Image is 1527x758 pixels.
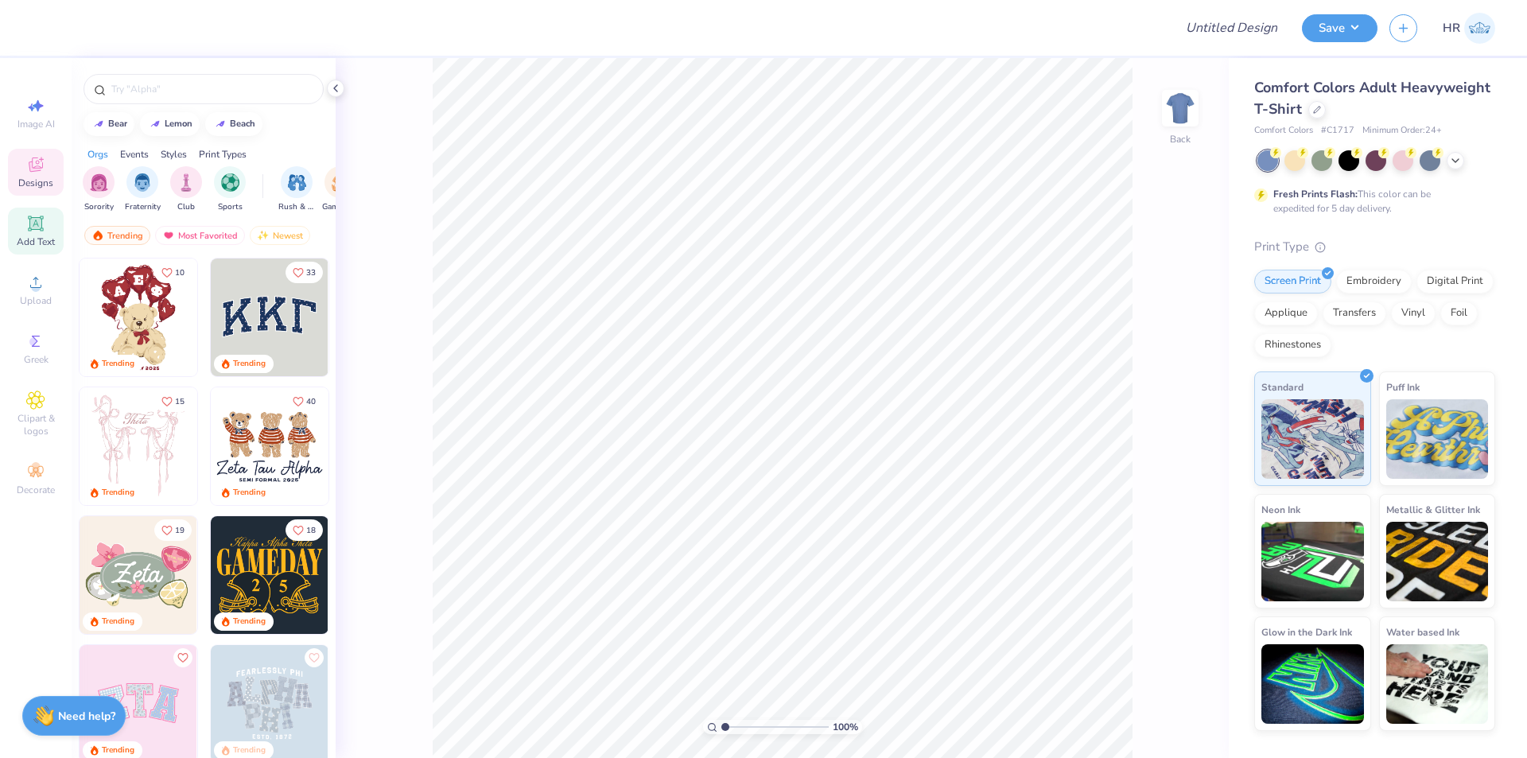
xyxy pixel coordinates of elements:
[1321,124,1354,138] span: # C1717
[211,258,328,376] img: 3b9aba4f-e317-4aa7-a679-c95a879539bd
[211,387,328,505] img: a3be6b59-b000-4a72-aad0-0c575b892a6b
[286,391,323,412] button: Like
[1261,522,1364,601] img: Neon Ink
[154,262,192,283] button: Like
[233,487,266,499] div: Trending
[1386,522,1489,601] img: Metallic & Glitter Ink
[233,616,266,628] div: Trending
[1164,92,1196,124] img: Back
[286,262,323,283] button: Like
[1362,124,1442,138] span: Minimum Order: 24 +
[286,519,323,541] button: Like
[17,118,55,130] span: Image AI
[80,387,197,505] img: 83dda5b0-2158-48ca-832c-f6b4ef4c4536
[87,147,108,161] div: Orgs
[1386,624,1459,640] span: Water based Ink
[173,648,192,667] button: Like
[1170,132,1191,146] div: Back
[1443,19,1460,37] span: HR
[1261,501,1300,518] span: Neon Ink
[1336,270,1412,293] div: Embroidery
[175,527,185,534] span: 19
[1273,188,1358,200] strong: Fresh Prints Flash:
[1254,333,1331,357] div: Rhinestones
[1323,301,1386,325] div: Transfers
[170,166,202,213] button: filter button
[84,112,134,136] button: bear
[322,201,359,213] span: Game Day
[8,412,64,437] span: Clipart & logos
[196,516,314,634] img: d6d5c6c6-9b9a-4053-be8a-bdf4bacb006d
[1416,270,1494,293] div: Digital Print
[230,119,255,128] div: beach
[328,387,445,505] img: d12c9beb-9502-45c7-ae94-40b97fdd6040
[332,173,350,192] img: Game Day Image
[83,166,115,213] div: filter for Sorority
[288,173,306,192] img: Rush & Bid Image
[214,166,246,213] button: filter button
[833,720,858,734] span: 100 %
[154,391,192,412] button: Like
[328,516,445,634] img: 2b704b5a-84f6-4980-8295-53d958423ff9
[18,177,53,189] span: Designs
[155,226,245,245] div: Most Favorited
[250,226,310,245] div: Newest
[175,269,185,277] span: 10
[306,269,316,277] span: 33
[102,616,134,628] div: Trending
[108,119,127,128] div: bear
[1464,13,1495,44] img: Hazel Del Rosario
[1386,399,1489,479] img: Puff Ink
[278,166,315,213] div: filter for Rush & Bid
[17,484,55,496] span: Decorate
[306,398,316,406] span: 40
[1386,501,1480,518] span: Metallic & Glitter Ink
[1254,238,1495,256] div: Print Type
[221,173,239,192] img: Sports Image
[205,112,262,136] button: beach
[125,166,161,213] div: filter for Fraternity
[1386,644,1489,724] img: Water based Ink
[1254,301,1318,325] div: Applique
[257,230,270,241] img: Newest.gif
[1261,399,1364,479] img: Standard
[1302,14,1377,42] button: Save
[1261,379,1304,395] span: Standard
[1440,301,1478,325] div: Foil
[125,166,161,213] button: filter button
[211,516,328,634] img: b8819b5f-dd70-42f8-b218-32dd770f7b03
[322,166,359,213] div: filter for Game Day
[83,166,115,213] button: filter button
[80,258,197,376] img: 587403a7-0594-4a7f-b2bd-0ca67a3ff8dd
[1443,13,1495,44] a: HR
[102,744,134,756] div: Trending
[120,147,149,161] div: Events
[278,166,315,213] button: filter button
[1261,624,1352,640] span: Glow in the Dark Ink
[218,201,243,213] span: Sports
[1254,124,1313,138] span: Comfort Colors
[90,173,108,192] img: Sorority Image
[175,398,185,406] span: 15
[80,516,197,634] img: 010ceb09-c6fc-40d9-b71e-e3f087f73ee6
[140,112,200,136] button: lemon
[84,201,114,213] span: Sorority
[233,358,266,370] div: Trending
[306,527,316,534] span: 18
[102,487,134,499] div: Trending
[1261,644,1364,724] img: Glow in the Dark Ink
[91,230,104,241] img: trending.gif
[20,294,52,307] span: Upload
[177,173,195,192] img: Club Image
[322,166,359,213] button: filter button
[1254,78,1490,119] span: Comfort Colors Adult Heavyweight T-Shirt
[165,119,192,128] div: lemon
[24,353,49,366] span: Greek
[199,147,247,161] div: Print Types
[110,81,313,97] input: Try "Alpha"
[134,173,151,192] img: Fraternity Image
[162,230,175,241] img: most_fav.gif
[84,226,150,245] div: Trending
[154,519,192,541] button: Like
[233,744,266,756] div: Trending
